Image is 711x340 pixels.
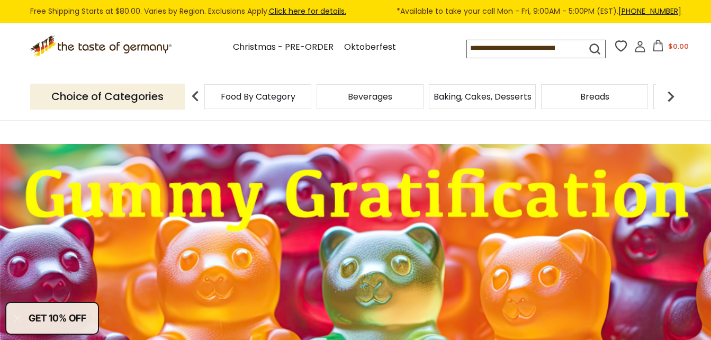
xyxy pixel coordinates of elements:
a: Breads [580,93,609,101]
p: Choice of Categories [30,84,185,110]
button: $0.00 [648,40,693,56]
img: next arrow [660,86,681,107]
a: Beverages [348,93,392,101]
a: Click here for details. [269,6,346,16]
div: Free Shipping Starts at $80.00. Varies by Region. Exclusions Apply. [30,5,681,17]
a: [PHONE_NUMBER] [618,6,681,16]
span: $0.00 [668,41,689,51]
img: previous arrow [185,86,206,107]
a: Christmas - PRE-ORDER [233,40,334,55]
a: Baking, Cakes, Desserts [434,93,532,101]
a: Oktoberfest [344,40,396,55]
a: Food By Category [221,93,295,101]
span: *Available to take your call Mon - Fri, 9:00AM - 5:00PM (EST). [397,5,681,17]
